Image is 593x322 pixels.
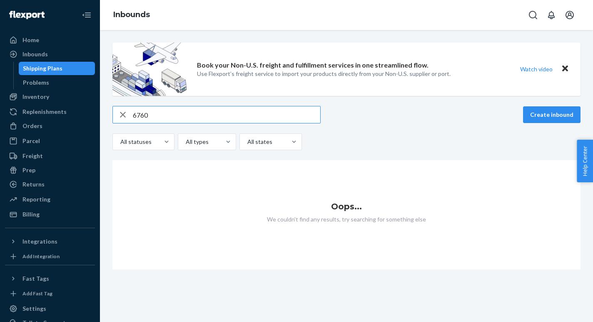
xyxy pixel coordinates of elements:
h1: Oops... [112,202,581,211]
div: Freight [22,152,43,160]
button: Help Center [577,140,593,182]
a: Inbounds [113,10,150,19]
a: Problems [19,76,95,89]
div: Shipping Plans [23,64,62,73]
div: Prep [22,166,35,174]
a: Orders [5,119,95,133]
a: Settings [5,302,95,315]
div: Returns [22,180,45,189]
a: Home [5,33,95,47]
div: Parcel [22,137,40,145]
ol: breadcrumbs [107,3,157,27]
button: Open account menu [561,7,578,23]
a: Freight [5,149,95,163]
button: Close Navigation [78,7,95,23]
input: All types [185,138,186,146]
div: Integrations [22,237,57,246]
p: We couldn't find any results, try searching for something else [112,215,581,224]
a: Shipping Plans [19,62,95,75]
div: Replenishments [22,108,67,116]
a: Billing [5,208,95,221]
button: Create inbound [523,106,581,123]
input: Search inbounds by name, destination, msku... [133,106,320,123]
a: Add Integration [5,252,95,262]
button: Fast Tags [5,272,95,285]
div: Orders [22,122,42,130]
div: Add Integration [22,253,60,260]
button: Open notifications [543,7,560,23]
div: Billing [22,210,40,219]
a: Replenishments [5,105,95,118]
a: Inbounds [5,48,95,61]
button: Open Search Box [525,7,541,23]
a: Returns [5,178,95,191]
div: Settings [22,304,46,313]
a: Inventory [5,90,95,103]
div: Add Fast Tag [22,290,52,297]
a: Parcel [5,134,95,148]
div: Inbounds [22,50,48,58]
a: Prep [5,164,95,177]
div: Fast Tags [22,274,49,283]
div: Reporting [22,195,50,204]
img: Flexport logo [9,11,45,19]
div: Inventory [22,93,49,101]
a: Reporting [5,193,95,206]
div: Home [22,36,39,44]
p: Book your Non-U.S. freight and fulfillment services in one streamlined flow. [197,60,429,70]
a: Add Fast Tag [5,289,95,299]
p: Use Flexport’s freight service to import your products directly from your Non-U.S. supplier or port. [197,70,451,78]
button: Close [560,63,571,75]
div: Problems [23,78,49,87]
button: Integrations [5,235,95,248]
button: Watch video [515,63,558,75]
